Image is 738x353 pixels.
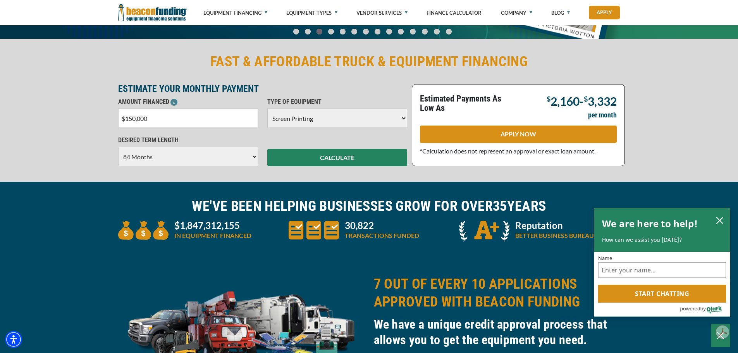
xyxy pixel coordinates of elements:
[459,221,509,242] img: A + icon
[550,94,580,108] span: 2,160
[5,331,22,348] div: Accessibility Menu
[515,221,594,230] p: Reputation
[174,231,251,240] p: IN EQUIPMENT FINANCED
[420,126,617,143] a: APPLY NOW
[598,256,726,261] label: Name
[444,28,454,35] a: Go To Slide 13
[711,324,730,347] button: Close Chatbox
[118,136,258,145] p: DESIRED TERM LENGTH
[118,84,407,93] p: ESTIMATE YOUR MONTHLY PAYMENT
[267,149,407,166] button: CALCULATE
[432,28,442,35] a: Go To Slide 12
[118,221,169,240] img: three money bags to convey large amount of equipment financed
[373,28,382,35] a: Go To Slide 7
[420,147,595,155] span: *Calculation does not represent an approval or exact loan amount.
[588,110,617,120] p: per month
[292,28,301,35] a: Go To Slide 0
[515,231,594,240] p: BETTER BUSINESS BUREAU
[396,28,406,35] a: Go To Slide 9
[118,325,365,332] a: equipment collage
[338,28,347,35] a: Go To Slide 4
[118,53,620,71] h2: FAST & AFFORDABLE TRUCK & EQUIPMENT FINANCING
[680,303,730,316] a: Powered by Olark - open in a new tab
[374,317,620,348] h3: We have a unique credit approval process that allows you to get the equipment you need.
[315,28,324,35] a: Go To Slide 2
[174,221,251,230] p: $1,847,312,155
[602,216,698,231] h2: We are here to help!
[267,97,407,107] p: TYPE OF EQUIPMENT
[420,28,430,35] a: Go To Slide 11
[594,208,730,317] div: olark chatbox
[598,285,726,303] button: Start chatting
[345,231,419,240] p: TRANSACTIONS FUNDED
[327,28,336,35] a: Go To Slide 3
[408,28,418,35] a: Go To Slide 10
[118,108,258,128] input: $
[361,28,371,35] a: Go To Slide 6
[118,97,258,107] p: AMOUNT FINANCED
[589,6,620,19] a: Apply
[289,221,339,239] img: three document icons to convery large amount of transactions funded
[385,28,394,35] a: Go To Slide 8
[303,28,313,35] a: Go To Slide 1
[680,304,700,313] span: powered
[547,95,550,103] span: $
[547,94,617,107] p: -
[602,236,722,244] p: How can we assist you [DATE]?
[374,275,620,311] h2: 7 OUT OF EVERY 10 APPLICATIONS APPROVED WITH BEACON FUNDING
[345,221,419,230] p: 30,822
[493,198,507,214] span: 35
[420,94,514,113] p: Estimated Payments As Low As
[598,262,726,278] input: Name
[700,304,706,313] span: by
[588,94,617,108] span: 3,332
[714,215,726,226] button: close chatbox
[118,197,620,215] h2: WE'VE BEEN HELPING BUSINESSES GROW FOR OVER YEARS
[584,95,588,103] span: $
[350,28,359,35] a: Go To Slide 5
